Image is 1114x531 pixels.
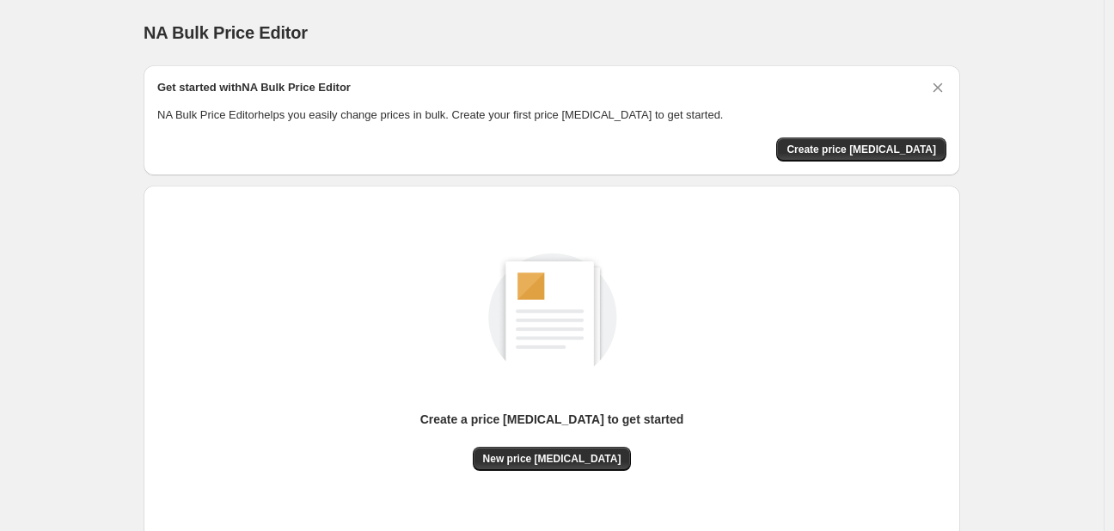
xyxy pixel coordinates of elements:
[157,79,351,96] h2: Get started with NA Bulk Price Editor
[929,79,946,96] button: Dismiss card
[776,137,946,162] button: Create price change job
[787,143,936,156] span: Create price [MEDICAL_DATA]
[157,107,946,124] p: NA Bulk Price Editor helps you easily change prices in bulk. Create your first price [MEDICAL_DAT...
[483,452,621,466] span: New price [MEDICAL_DATA]
[420,411,684,428] p: Create a price [MEDICAL_DATA] to get started
[144,23,308,42] span: NA Bulk Price Editor
[473,447,632,471] button: New price [MEDICAL_DATA]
